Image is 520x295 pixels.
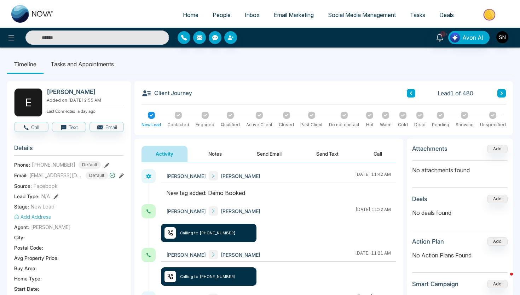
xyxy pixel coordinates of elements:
[166,251,206,258] span: [PERSON_NAME]
[487,195,508,203] button: Add
[141,146,187,162] button: Activity
[11,5,54,23] img: Nova CRM Logo
[440,31,446,37] span: 10+
[496,31,508,43] img: User Avatar
[412,208,508,217] p: No deals found
[166,172,206,180] span: [PERSON_NAME]
[79,161,101,169] span: Default
[487,280,508,288] button: Add
[450,33,460,43] img: Lead Flow
[274,11,314,18] span: Email Marketing
[329,122,359,128] div: Do not contact
[456,122,474,128] div: Showing
[86,172,108,179] span: Default
[355,250,391,259] div: [DATE] 11:21 AM
[14,234,25,241] span: City :
[403,8,432,22] a: Tasks
[180,230,236,236] span: Calling to [PHONE_NUMBER]
[14,223,29,231] span: Agent:
[432,8,461,22] a: Deals
[480,122,506,128] div: Unspecified
[141,88,192,98] h3: Client Journey
[238,8,267,22] a: Inbox
[439,11,454,18] span: Deals
[328,11,396,18] span: Social Media Management
[14,122,48,132] button: Call
[221,207,260,215] span: [PERSON_NAME]
[14,285,39,293] span: Start Date :
[14,244,43,251] span: Postal Code :
[14,213,51,221] button: Add Address
[166,207,206,215] span: [PERSON_NAME]
[31,223,71,231] span: [PERSON_NAME]
[14,144,124,155] h3: Details
[302,146,353,162] button: Send Text
[412,145,447,152] h3: Attachments
[414,122,426,128] div: Dead
[47,88,121,95] h2: [PERSON_NAME]
[14,182,32,190] span: Source:
[47,97,124,104] p: Added on [DATE] 2:55 AM
[14,254,59,262] span: Avg Property Price :
[196,122,214,128] div: Engaged
[438,89,473,98] span: Lead 1 of 480
[412,280,458,288] h3: Smart Campaign
[52,122,86,132] button: Text
[183,11,198,18] span: Home
[355,171,391,180] div: [DATE] 11:42 AM
[89,122,124,132] button: Email
[29,172,82,179] span: [EMAIL_ADDRESS][DOMAIN_NAME]
[380,122,392,128] div: Warm
[359,146,396,162] button: Call
[44,55,121,74] li: Tasks and Appointments
[7,55,44,74] li: Timeline
[279,122,294,128] div: Closed
[464,7,516,23] img: Market-place.gif
[47,107,124,115] p: Last Connected: a day ago
[14,275,42,282] span: Home Type :
[366,122,374,128] div: Hot
[194,146,236,162] button: Notes
[412,238,444,245] h3: Action Plan
[213,11,231,18] span: People
[246,122,272,128] div: Active Client
[221,251,260,258] span: [PERSON_NAME]
[412,195,427,202] h3: Deals
[243,146,296,162] button: Send Email
[221,172,260,180] span: [PERSON_NAME]
[34,182,58,190] span: Facebook
[14,88,42,117] div: E
[14,265,37,272] span: Buy Area :
[462,33,484,42] span: Avon AI
[167,122,189,128] div: Contacted
[180,274,236,280] span: Calling to [PHONE_NUMBER]
[14,193,40,200] span: Lead Type:
[267,8,321,22] a: Email Marketing
[141,122,161,128] div: New Lead
[31,203,54,210] span: New Lead
[448,31,490,44] button: Avon AI
[32,161,75,168] span: [PHONE_NUMBER]
[221,122,240,128] div: Qualified
[14,172,28,179] span: Email:
[412,251,508,260] p: No Action Plans Found
[410,11,425,18] span: Tasks
[321,8,403,22] a: Social Media Management
[487,145,508,151] span: Add
[245,11,260,18] span: Inbox
[412,161,508,174] p: No attachments found
[431,31,448,43] a: 10+
[14,203,29,210] span: Stage:
[206,8,238,22] a: People
[14,161,30,168] span: Phone:
[356,206,391,216] div: [DATE] 11:22 AM
[487,237,508,246] button: Add
[487,145,508,153] button: Add
[432,122,449,128] div: Pending
[41,193,50,200] span: N/A
[398,122,408,128] div: Cold
[300,122,323,128] div: Past Client
[176,8,206,22] a: Home
[496,271,513,288] iframe: Intercom live chat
